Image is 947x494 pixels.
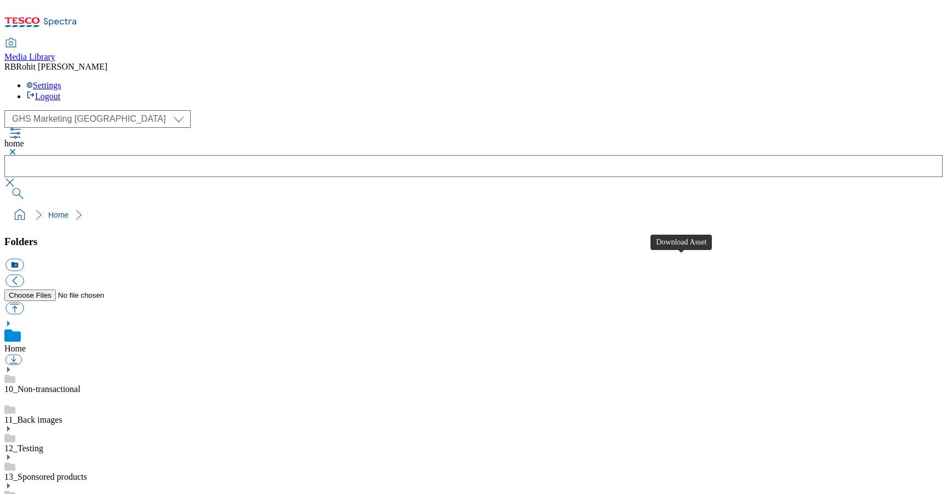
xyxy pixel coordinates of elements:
[4,472,87,481] a: 13_Sponsored products
[26,81,61,90] a: Settings
[48,211,69,219] a: Home
[4,444,43,453] a: 12_Testing
[4,205,943,225] nav: breadcrumb
[4,52,55,61] span: Media Library
[11,206,28,224] a: home
[4,344,26,353] a: Home
[4,384,81,394] a: 10_Non-transactional
[4,62,16,71] span: RB
[4,236,943,248] h3: Folders
[26,92,60,101] a: Logout
[16,62,107,71] span: Rohit [PERSON_NAME]
[4,139,24,148] span: home
[4,415,62,424] a: 11_Back images
[4,39,55,62] a: Media Library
